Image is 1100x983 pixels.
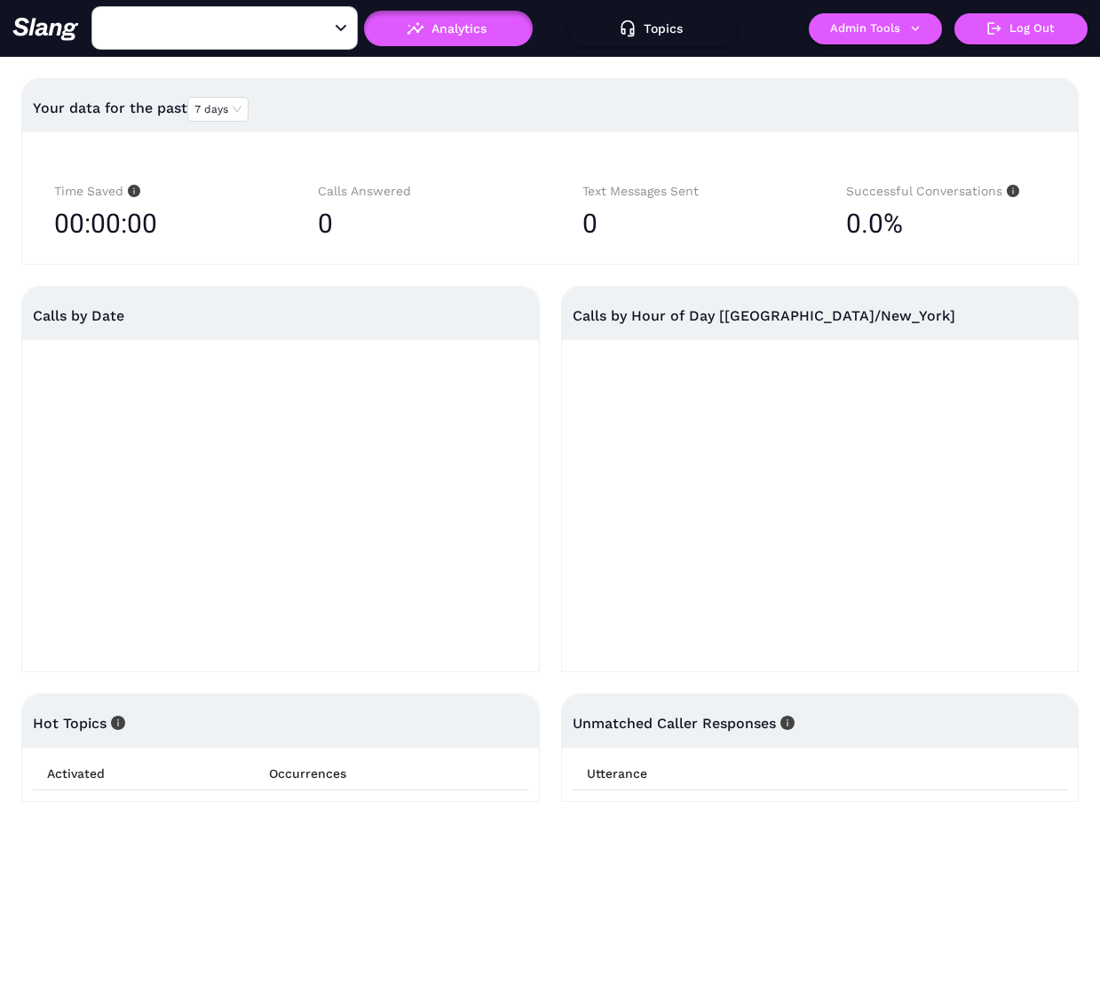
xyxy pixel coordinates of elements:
button: Analytics [364,11,533,46]
button: Open [330,18,352,39]
span: info-circle [1002,185,1019,197]
span: info-circle [123,185,140,197]
span: 00:00:00 [54,202,157,246]
span: Successful Conversations [846,184,1019,198]
div: Your data for the past [33,87,1067,130]
button: Topics [568,11,737,46]
span: Unmatched Caller Responses [573,715,795,732]
span: info-circle [107,716,125,730]
span: 0 [318,208,333,239]
span: 7 days [194,98,241,121]
div: Calls Answered [318,181,518,202]
span: Time Saved [54,184,140,198]
div: Text Messages Sent [582,181,782,202]
div: Calls by Hour of Day [[GEOGRAPHIC_DATA]/New_York] [573,287,1068,345]
a: Analytics [364,21,533,34]
button: Admin Tools [809,13,942,44]
span: info-circle [776,716,795,730]
th: Activated [33,757,255,790]
th: Utterance [573,757,1068,790]
th: Occurrences [255,757,527,790]
span: 0 [582,208,597,239]
button: Log Out [954,13,1088,44]
img: 623511267c55cb56e2f2a487_logo2.png [12,17,79,41]
div: Calls by Date [33,287,528,345]
span: Hot Topics [33,715,125,732]
span: 0.0% [846,202,903,246]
